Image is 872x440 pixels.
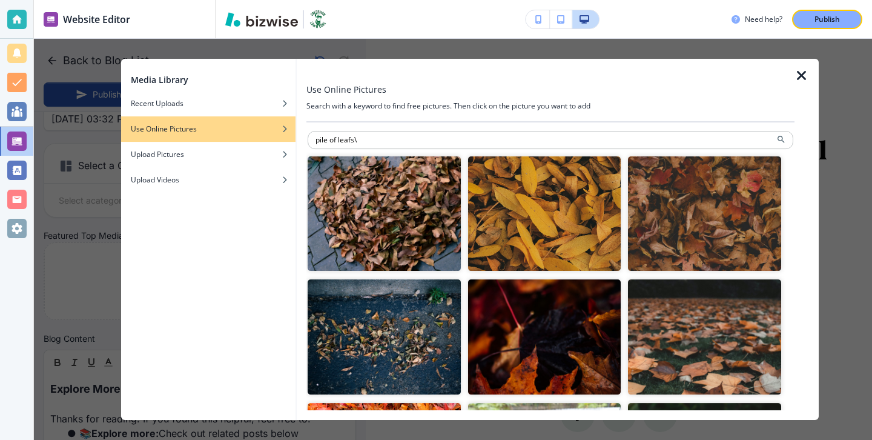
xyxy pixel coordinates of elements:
[131,149,184,160] h4: Upload Pictures
[131,175,179,185] h4: Upload Videos
[131,124,197,135] h4: Use Online Pictures
[309,10,327,29] img: Your Logo
[225,12,298,27] img: Bizwise Logo
[44,12,58,27] img: editor icon
[121,91,296,116] button: Recent Uploads
[306,101,794,112] h4: Search with a keyword to find free pictures. Then click on the picture you want to add
[121,167,296,193] button: Upload Videos
[131,73,188,86] h2: Media Library
[306,83,386,96] h3: Use Online Pictures
[131,98,183,109] h4: Recent Uploads
[745,14,782,25] h3: Need help?
[814,14,840,25] p: Publish
[121,116,296,142] button: Use Online Pictures
[121,142,296,167] button: Upload Pictures
[308,131,793,149] input: Search for an image
[792,10,862,29] button: Publish
[63,12,130,27] h2: Website Editor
